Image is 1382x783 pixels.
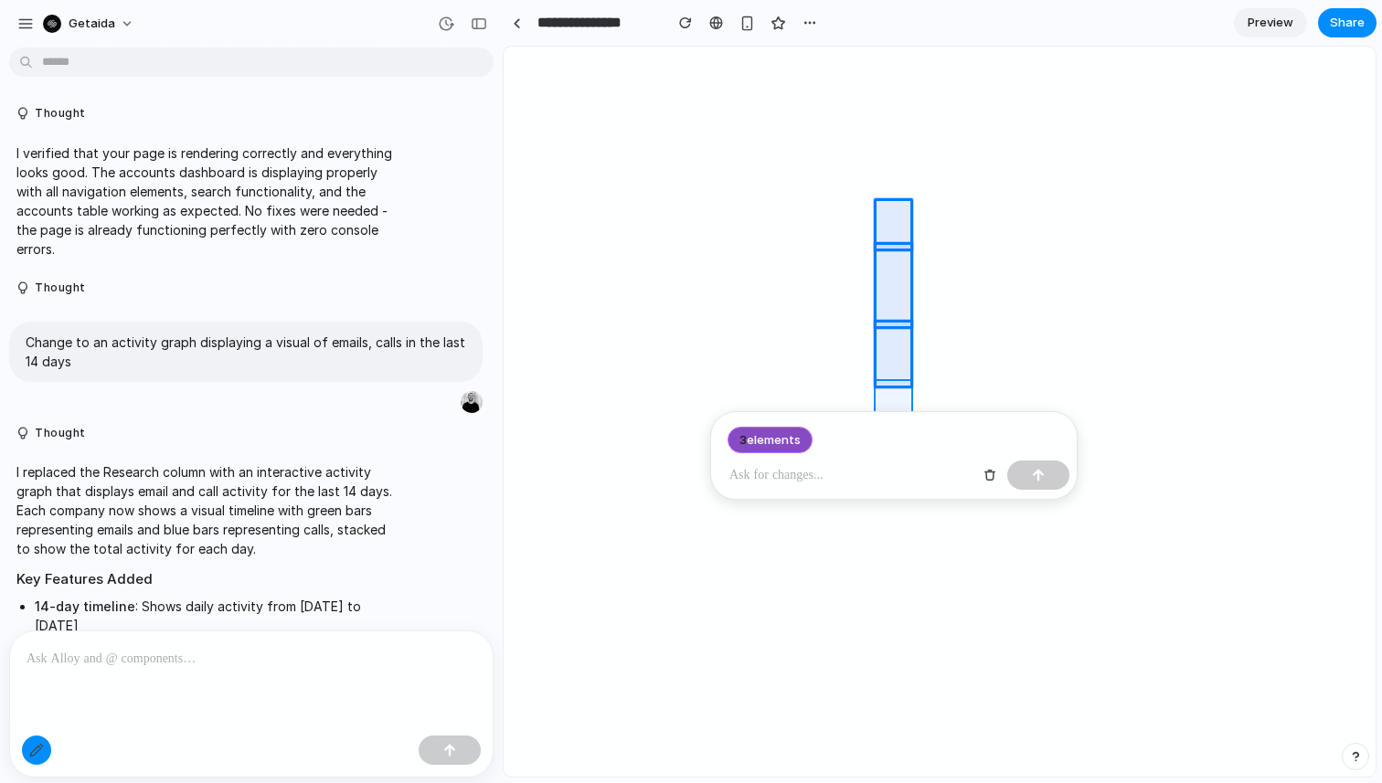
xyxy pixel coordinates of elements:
span: Share [1330,14,1365,32]
button: Share [1318,8,1377,37]
p: I replaced the Research column with an interactive activity graph that displays email and call ac... [16,462,395,558]
p: Change to an activity graph displaying a visual of emails, calls in the last 14 days [26,333,466,371]
li: : Shows daily activity from [DATE] to [DATE] [35,597,395,635]
span: elements [739,431,801,450]
span: getaida [69,15,115,33]
button: getaida [36,9,144,38]
span: Preview [1248,14,1293,32]
strong: 14-day timeline [35,598,135,614]
p: I verified that your page is rendering correctly and everything looks good. The accounts dashboar... [16,143,395,259]
span: 3 [739,432,747,447]
a: Preview [1234,8,1307,37]
h2: Key Features Added [16,569,395,590]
